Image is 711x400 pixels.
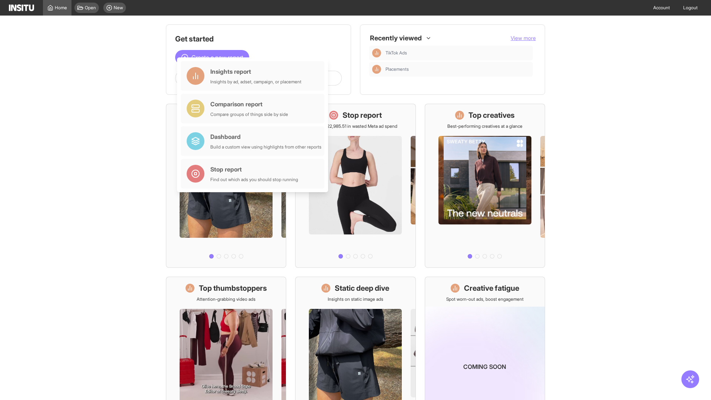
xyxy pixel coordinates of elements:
[343,110,382,120] h1: Stop report
[191,53,243,62] span: Create a new report
[372,49,381,57] div: Insights
[210,132,321,141] div: Dashboard
[210,111,288,117] div: Compare groups of things side by side
[199,283,267,293] h1: Top thumbstoppers
[210,100,288,109] div: Comparison report
[9,4,34,11] img: Logo
[175,50,249,65] button: Create a new report
[314,123,397,129] p: Save £22,985.51 in wasted Meta ad spend
[210,165,298,174] div: Stop report
[511,35,536,41] span: View more
[328,296,383,302] p: Insights on static image ads
[85,5,96,11] span: Open
[210,144,321,150] div: Build a custom view using highlights from other reports
[372,65,381,74] div: Insights
[385,66,530,72] span: Placements
[295,104,415,268] a: Stop reportSave £22,985.51 in wasted Meta ad spend
[511,34,536,42] button: View more
[175,34,342,44] h1: Get started
[55,5,67,11] span: Home
[385,66,409,72] span: Placements
[468,110,515,120] h1: Top creatives
[385,50,407,56] span: TikTok Ads
[166,104,286,268] a: What's live nowSee all active ads instantly
[210,79,301,85] div: Insights by ad, adset, campaign, or placement
[447,123,523,129] p: Best-performing creatives at a glance
[385,50,530,56] span: TikTok Ads
[197,296,256,302] p: Attention-grabbing video ads
[114,5,123,11] span: New
[335,283,389,293] h1: Static deep dive
[210,67,301,76] div: Insights report
[210,177,298,183] div: Find out which ads you should stop running
[425,104,545,268] a: Top creativesBest-performing creatives at a glance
